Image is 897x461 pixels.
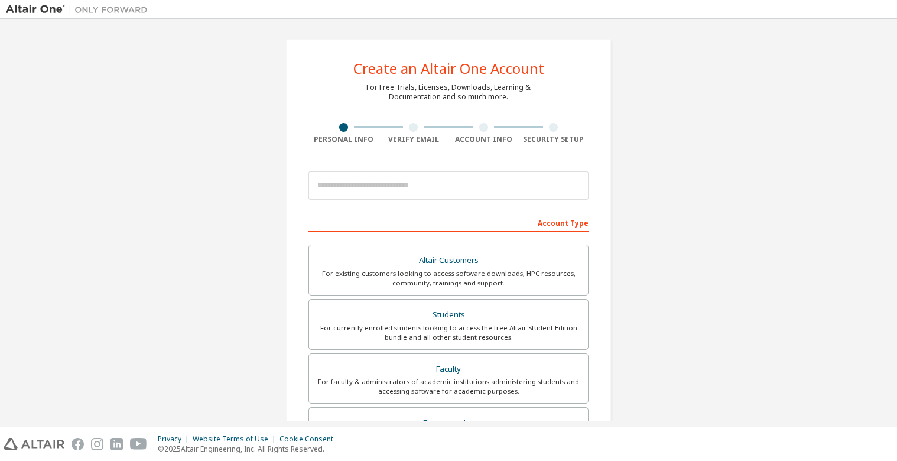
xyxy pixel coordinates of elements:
img: instagram.svg [91,438,103,450]
div: Cookie Consent [279,434,340,444]
div: For currently enrolled students looking to access the free Altair Student Edition bundle and all ... [316,323,581,342]
img: facebook.svg [71,438,84,450]
div: Security Setup [519,135,589,144]
div: Website Terms of Use [193,434,279,444]
div: Account Type [308,213,589,232]
p: © 2025 Altair Engineering, Inc. All Rights Reserved. [158,444,340,454]
div: Faculty [316,361,581,378]
img: altair_logo.svg [4,438,64,450]
div: For Free Trials, Licenses, Downloads, Learning & Documentation and so much more. [366,83,531,102]
img: youtube.svg [130,438,147,450]
div: For existing customers looking to access software downloads, HPC resources, community, trainings ... [316,269,581,288]
div: For faculty & administrators of academic institutions administering students and accessing softwa... [316,377,581,396]
div: Privacy [158,434,193,444]
img: linkedin.svg [110,438,123,450]
div: Account Info [448,135,519,144]
div: Personal Info [308,135,379,144]
div: Students [316,307,581,323]
div: Verify Email [379,135,449,144]
div: Altair Customers [316,252,581,269]
img: Altair One [6,4,154,15]
div: Create an Altair One Account [353,61,544,76]
div: Everyone else [316,415,581,431]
